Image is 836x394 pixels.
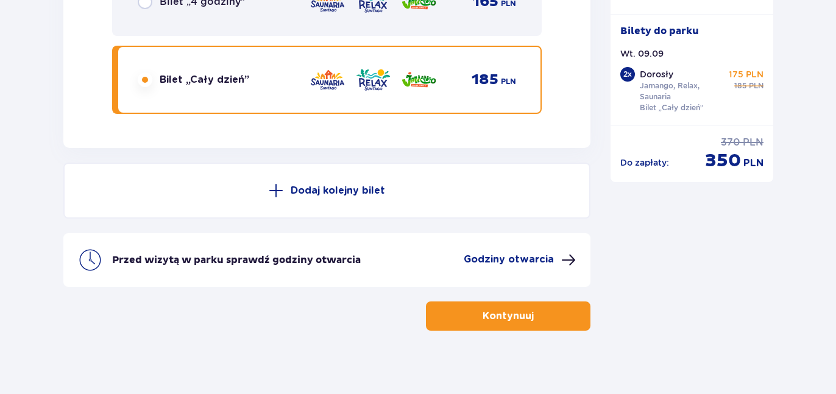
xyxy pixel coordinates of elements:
[721,136,740,149] p: 370
[426,301,590,331] button: Kontynuuj
[620,67,635,82] div: 2 x
[291,184,385,197] p: Dodaj kolejny bilet
[483,309,534,323] p: Kontynuuj
[743,157,763,170] p: PLN
[734,80,746,91] p: 185
[355,67,391,93] img: zone logo
[401,67,437,93] img: zone logo
[160,73,249,86] p: Bilet „Cały dzień”
[705,149,741,172] p: 350
[464,253,576,267] button: Godziny otwarcia
[743,136,763,149] p: PLN
[78,248,102,272] img: clock icon
[640,80,724,102] p: Jamango, Relax, Saunaria
[749,80,763,91] p: PLN
[729,68,763,80] p: 175 PLN
[640,102,704,113] p: Bilet „Cały dzień”
[501,76,516,87] p: PLN
[640,68,673,80] p: Dorosły
[310,67,345,93] img: zone logo
[112,253,361,267] p: Przed wizytą w parku sprawdź godziny otwarcia
[464,253,554,266] p: Godziny otwarcia
[472,71,498,89] p: 185
[63,163,590,219] button: Dodaj kolejny bilet
[620,47,664,60] p: Wt. 09.09
[620,24,699,38] p: Bilety do parku
[620,157,669,169] p: Do zapłaty :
